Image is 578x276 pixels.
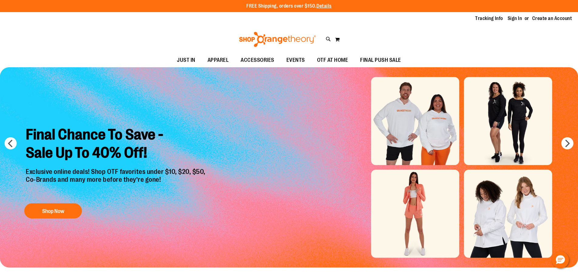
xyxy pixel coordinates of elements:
span: OTF AT HOME [317,53,348,67]
a: Tracking Info [475,15,503,22]
a: JUST IN [171,53,201,67]
a: Sign In [508,15,522,22]
span: JUST IN [177,53,195,67]
a: EVENTS [280,53,311,67]
p: Exclusive online deals! Shop OTF favorites under $10, $20, $50, Co-Brands and many more before th... [21,168,211,198]
a: Create an Account [532,15,572,22]
span: EVENTS [286,53,305,67]
a: FINAL PUSH SALE [354,53,407,67]
button: prev [5,137,17,149]
a: OTF AT HOME [311,53,354,67]
h2: Final Chance To Save - Sale Up To 40% Off! [21,121,211,168]
img: Shop Orangetheory [238,32,317,47]
span: ACCESSORIES [241,53,274,67]
a: Final Chance To Save -Sale Up To 40% Off! Exclusive online deals! Shop OTF favorites under $10, $... [21,121,211,222]
a: ACCESSORIES [235,53,280,67]
span: FINAL PUSH SALE [360,53,401,67]
button: Hello, have a question? Let’s chat. [552,251,569,268]
p: FREE Shipping, orders over $150. [246,3,332,10]
button: Shop Now [24,203,82,218]
a: Details [316,3,332,9]
span: APPAREL [208,53,229,67]
button: next [561,137,573,149]
a: APPAREL [201,53,235,67]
